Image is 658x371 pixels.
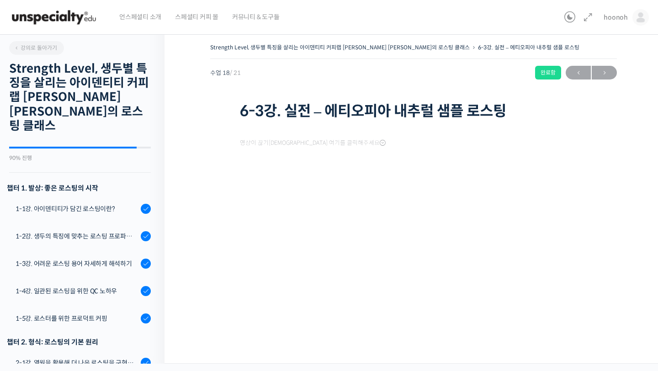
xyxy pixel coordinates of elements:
[535,66,561,79] div: 완료함
[14,44,57,51] span: 강의로 돌아가기
[16,259,138,269] div: 1-3강. 어려운 로스팅 용어 자세하게 해석하기
[210,70,241,76] span: 수업 18
[16,313,138,323] div: 1-5강. 로스터를 위한 프로덕트 커핑
[16,358,138,368] div: 2-1강. 열원을 활용해 더 나은 로스팅을 구현하는 방법
[9,41,64,55] a: 강의로 돌아가기
[566,67,591,79] span: ←
[566,66,591,79] a: ←이전
[9,62,151,133] h2: Strength Level, 생두별 특징을 살리는 아이덴티티 커피랩 [PERSON_NAME] [PERSON_NAME]의 로스팅 클래스
[240,102,587,120] h1: 6-3강. 실전 – 에티오피아 내추럴 샘플 로스팅
[16,286,138,296] div: 1-4강. 일관된 로스팅을 위한 QC 노하우
[9,155,151,161] div: 90% 진행
[592,67,617,79] span: →
[210,44,470,51] a: Strength Level, 생두별 특징을 살리는 아이덴티티 커피랩 [PERSON_NAME] [PERSON_NAME]의 로스팅 클래스
[604,13,628,21] span: hoonoh
[592,66,617,79] a: 다음→
[478,44,579,51] a: 6-3강. 실전 – 에티오피아 내추럴 샘플 로스팅
[7,336,151,348] div: 챕터 2. 형식: 로스팅의 기본 원리
[16,231,138,241] div: 1-2강. 생두의 특징에 맞추는 로스팅 프로파일 'Stength Level'
[7,182,151,194] h3: 챕터 1. 발상: 좋은 로스팅의 시작
[240,139,386,147] span: 영상이 끊기[DEMOGRAPHIC_DATA] 여기를 클릭해주세요
[230,69,241,77] span: / 21
[16,204,138,214] div: 1-1강. 아이덴티티가 담긴 로스팅이란?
